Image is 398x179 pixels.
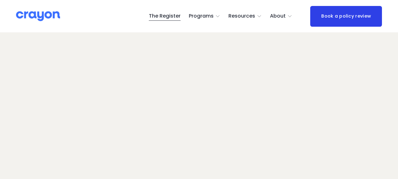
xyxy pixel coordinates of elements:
[16,11,60,22] img: Crayon
[228,11,262,21] a: folder dropdown
[189,12,214,21] span: Programs
[189,11,221,21] a: folder dropdown
[310,6,382,27] a: Book a policy review
[270,12,286,21] span: About
[228,12,255,21] span: Resources
[270,11,293,21] a: folder dropdown
[149,11,181,21] a: The Register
